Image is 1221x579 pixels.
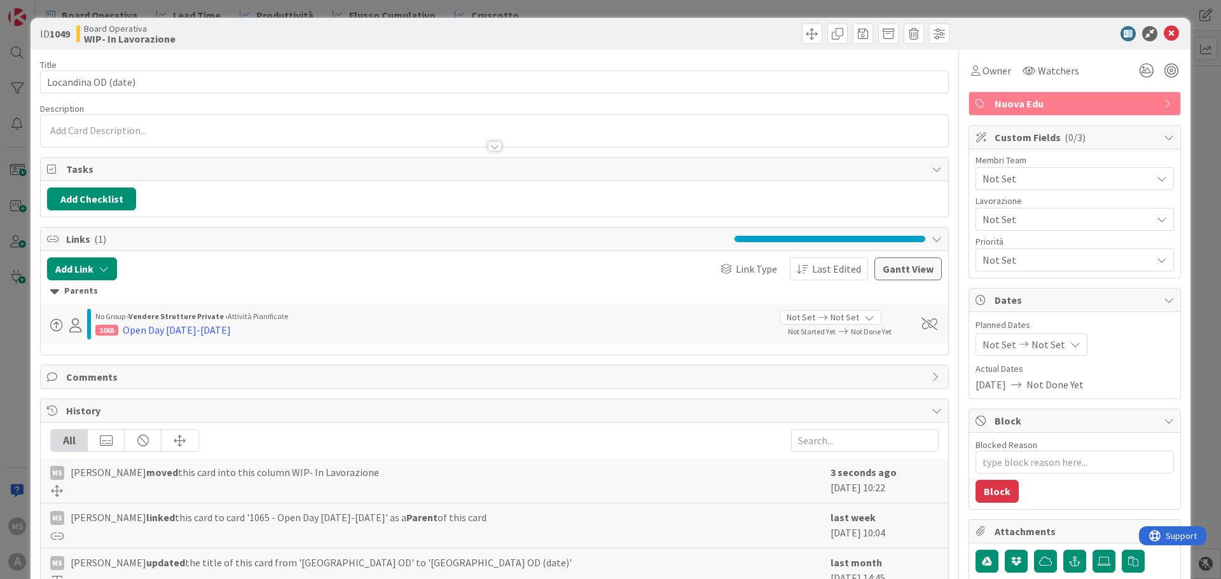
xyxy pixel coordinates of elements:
div: [DATE] 10:22 [831,465,939,496]
span: Planned Dates [976,318,1174,332]
span: Not Started Yet [788,327,836,336]
b: linked [146,511,175,524]
span: Support [27,2,58,17]
span: Comments [66,369,925,385]
label: Blocked Reason [976,439,1037,451]
button: Gantt View [874,257,942,280]
span: History [66,403,925,418]
div: [DATE] 10:04 [831,510,939,542]
button: Block [976,480,1019,503]
span: Links [66,231,728,247]
span: Not Set [983,337,1016,352]
div: 1065 [95,325,118,336]
span: Not Set [1031,337,1065,352]
span: Custom Fields [995,130,1157,145]
span: Not Set [983,210,1145,228]
b: WIP- In Lavorazione [84,34,176,44]
span: Nuova Edu [995,96,1157,111]
b: last month [831,556,882,569]
span: [DATE] [976,377,1006,392]
span: Watchers [1038,63,1079,78]
span: Not Done Yet [851,327,892,336]
span: No Group › [95,311,128,321]
div: MS [50,511,64,525]
div: Lavorazione [976,196,1174,205]
span: Not Set [983,252,1152,268]
span: ( 0/3 ) [1065,131,1086,144]
span: Not Set [831,311,859,324]
span: [PERSON_NAME] the title of this card from '[GEOGRAPHIC_DATA] OD' to '[GEOGRAPHIC_DATA] OD (date)' [71,555,572,570]
div: MS [50,556,64,570]
div: Priorità [976,237,1174,246]
span: Board Operativa [84,24,176,34]
span: Not Set [983,171,1152,186]
div: Membri Team [976,156,1174,165]
span: Last Edited [812,261,861,276]
span: Not Done Yet [1026,377,1084,392]
span: Description [40,103,84,114]
label: Title [40,59,57,71]
input: type card name here... [40,71,949,93]
span: Actual Dates [976,362,1174,376]
span: Owner [983,63,1011,78]
b: updated [146,556,185,569]
button: Add Link [47,257,117,280]
b: 3 seconds ago [831,466,897,479]
b: Parent [406,511,438,524]
span: ( 1 ) [94,233,106,245]
button: Add Checklist [47,187,136,210]
b: 1049 [50,27,70,40]
span: Tasks [66,161,925,177]
button: Last Edited [790,257,868,280]
div: All [51,430,88,451]
span: Attività Pianificate [228,311,288,321]
div: MS [50,466,64,480]
b: last week [831,511,876,524]
span: Dates [995,292,1157,308]
input: Search... [791,429,939,452]
span: Not Set [787,311,815,324]
div: Open Day [DATE]-[DATE] [123,322,231,337]
span: [PERSON_NAME] this card to card '1065 - Open Day [DATE]-[DATE]' as a of this card [71,510,486,525]
div: Parents [50,284,939,298]
b: Vendere Strutture Private › [128,311,228,321]
b: moved [146,466,178,479]
span: Block [995,413,1157,428]
span: Link Type [736,261,777,276]
span: Attachments [995,524,1157,539]
span: ID [40,26,70,41]
span: [PERSON_NAME] this card into this column WIP- In Lavorazione [71,465,379,480]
